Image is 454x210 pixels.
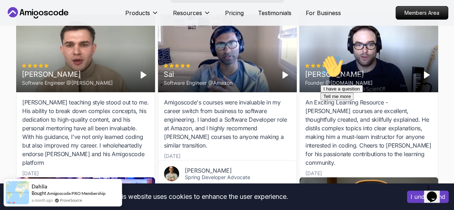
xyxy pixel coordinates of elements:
[396,6,448,20] a: Members Area
[164,80,233,87] div: Software Engineer @Amazon
[60,197,82,203] a: ProveSource
[6,181,29,204] img: provesource social proof notification image
[22,170,39,177] div: [DATE]
[305,170,322,177] div: [DATE]
[3,3,132,48] div: 👋Hi! How can we help?I have a questionTell me more
[125,9,159,23] button: Products
[125,9,150,17] p: Products
[3,33,45,41] button: I have a question
[22,98,149,167] div: [PERSON_NAME] teaching style stood out to me. His ability to break down complex concepts, his ded...
[318,52,447,178] iframe: chat widget
[3,22,71,27] span: Hi! How can we help?
[258,9,291,17] a: Testimonials
[407,191,449,203] button: Accept cookies
[225,9,244,17] a: Pricing
[185,174,250,180] a: Spring Developer Advocate
[47,191,106,196] a: Amigoscode PRO Membership
[185,167,279,174] div: [PERSON_NAME]
[305,80,373,87] div: Founder @[DOMAIN_NAME]
[32,197,53,203] span: a month ago
[305,98,432,167] div: An Exciting Learning Resource - [PERSON_NAME] courses are excellent, thoughtfully created, and sk...
[32,190,46,196] span: Bought
[22,80,113,87] div: Software Engineer @[PERSON_NAME]
[306,9,341,17] a: For Business
[5,189,396,205] div: This website uses cookies to enhance the user experience.
[3,41,36,48] button: Tell me more
[164,153,181,160] div: [DATE]
[137,70,149,81] button: Play
[3,3,26,26] img: :wave:
[424,181,447,203] iframe: chat widget
[22,70,113,80] div: [PERSON_NAME]
[164,70,233,80] div: Sai
[164,98,291,150] div: Amigoscode's courses were invaluable in my career switch from business to software engineering. I...
[164,166,179,181] img: Josh Long avatar
[305,70,373,80] div: [PERSON_NAME]
[396,6,448,19] p: Members Area
[279,70,291,81] button: Play
[32,183,47,190] span: Dahlia
[173,9,202,17] p: Resources
[173,9,211,23] button: Resources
